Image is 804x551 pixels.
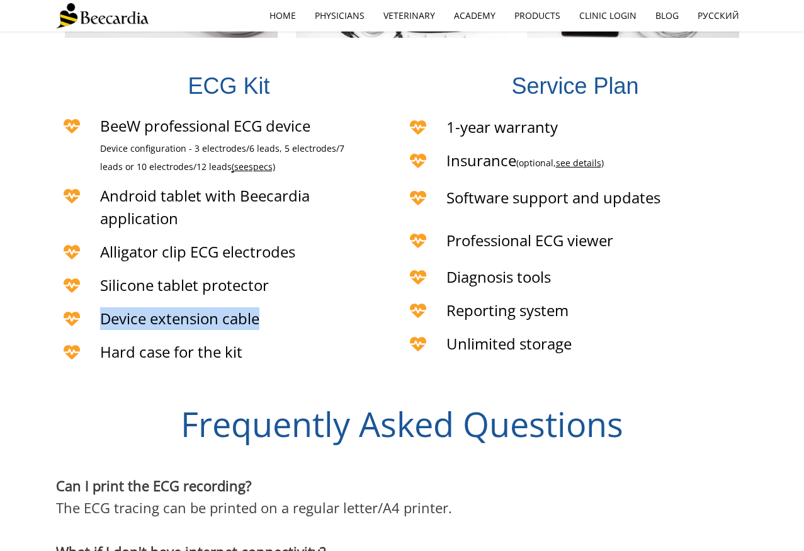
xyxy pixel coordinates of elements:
a: see details [556,157,601,169]
span: Silicone tablet protector [100,275,269,295]
span: Software support and updates [446,187,660,208]
span: Android tablet with Beecardia application [100,185,310,229]
a: Physicians [305,1,374,30]
span: Device configuration - 3 electrodes/6 leads, 5 electrodes/7 leads or 10 electrodes/12 leads [100,142,344,173]
span: Reporting system [446,300,569,321]
span: Device extension cable [100,308,259,329]
a: Русский [688,1,749,30]
span: (optional, ) [516,157,604,169]
span: specs) [249,161,275,173]
span: Service Plan [511,73,638,99]
span: Frequently Asked Questions [181,400,623,447]
a: Veterinary [374,1,444,30]
a: Products [505,1,570,30]
a: home [260,1,305,30]
a: Blog [646,1,688,30]
span: Unlimited storage [446,333,572,354]
span: ECG Kit [188,73,269,99]
span: Hard case for the kit [100,341,242,362]
img: Beecardia [56,3,149,28]
span: ( [232,161,234,173]
span: Diagnosis tools [446,266,551,287]
span: Alligator clip ECG electrodes [100,241,295,262]
a: seespecs) [234,162,275,173]
span: see [234,161,249,173]
a: Clinic Login [570,1,646,30]
span: Professional ECG viewer [446,230,613,251]
span: Can I print the ECG recording? [56,476,252,495]
a: Academy [444,1,505,30]
span: 1-year warranty [446,116,558,137]
span: The ECG tracing can be printed on a regular letter/A4 printer. [56,498,452,517]
span: BeeW professional ECG device [100,115,310,136]
span: Insurance [446,150,604,171]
